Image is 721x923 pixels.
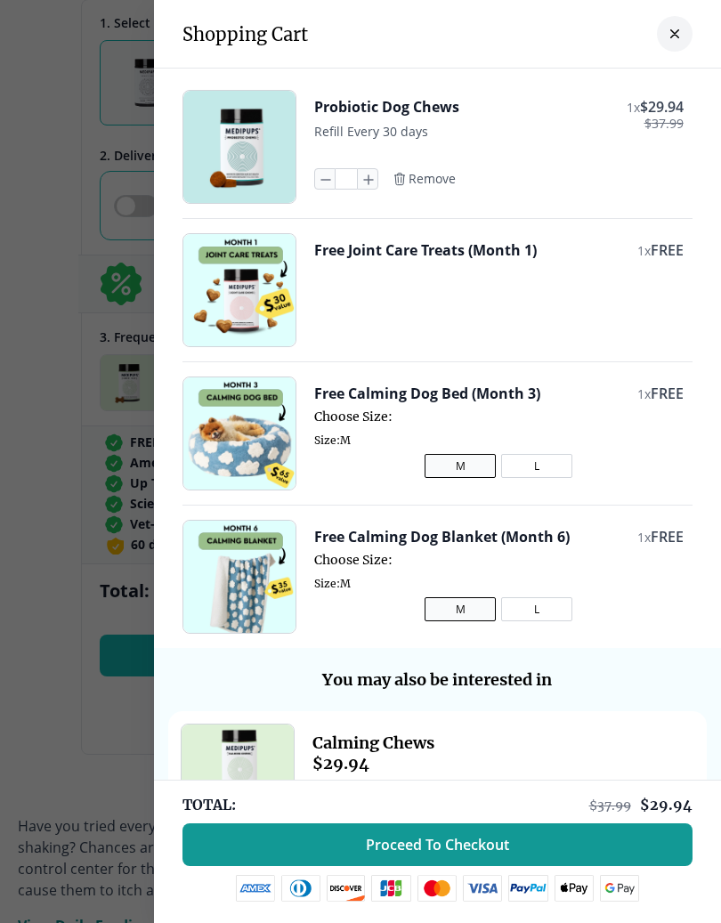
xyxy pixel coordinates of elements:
[425,597,497,621] button: M
[281,875,320,902] img: diners-club
[183,521,296,633] img: Free Calming Dog Blanket (Month 6)
[314,384,540,403] button: Free Calming Dog Bed (Month 3)
[393,171,456,187] button: Remove
[182,23,308,45] h3: Shopping Cart
[314,240,537,260] button: Free Joint Care Treats (Month 1)
[327,875,366,902] img: discover
[637,529,651,546] span: 1 x
[425,454,497,478] button: M
[182,725,294,837] img: Calming Chews
[627,99,640,116] span: 1 x
[502,454,573,478] button: L
[182,795,236,814] span: TOTAL:
[183,377,296,490] img: Free Calming Dog Bed (Month 3)
[371,875,411,902] img: jcb
[181,724,295,838] a: Calming Chews
[366,836,509,854] span: Proceed To Checkout
[640,97,684,117] span: $ 29.94
[657,16,693,52] button: close-cart
[312,733,434,773] a: Calming Chews$29.94
[236,875,275,902] img: amex
[640,796,693,814] span: $ 29.94
[637,385,651,402] span: 1 x
[182,823,693,866] button: Proceed To Checkout
[555,875,594,902] img: apple
[183,234,296,346] img: Free Joint Care Treats (Month 1)
[651,384,684,403] span: FREE
[312,753,434,773] span: $ 29.94
[651,527,684,547] span: FREE
[417,875,457,902] img: mastercard
[314,577,684,590] span: Size: M
[314,552,684,568] span: Choose Size:
[463,875,502,902] img: visa
[312,733,434,753] span: Calming Chews
[314,433,684,447] span: Size: M
[314,123,428,140] span: Refill Every 30 days
[637,242,651,259] span: 1 x
[589,798,631,814] span: $ 37.99
[314,409,684,425] span: Choose Size:
[644,117,684,131] span: $ 37.99
[508,875,548,902] img: paypal
[651,240,684,260] span: FREE
[314,527,570,547] button: Free Calming Dog Blanket (Month 6)
[600,875,640,902] img: google
[409,171,456,187] span: Remove
[502,597,573,621] button: L
[314,97,459,117] button: Probiotic Dog Chews
[168,669,707,690] h3: You may also be interested in
[183,91,296,203] img: Probiotic Dog Chews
